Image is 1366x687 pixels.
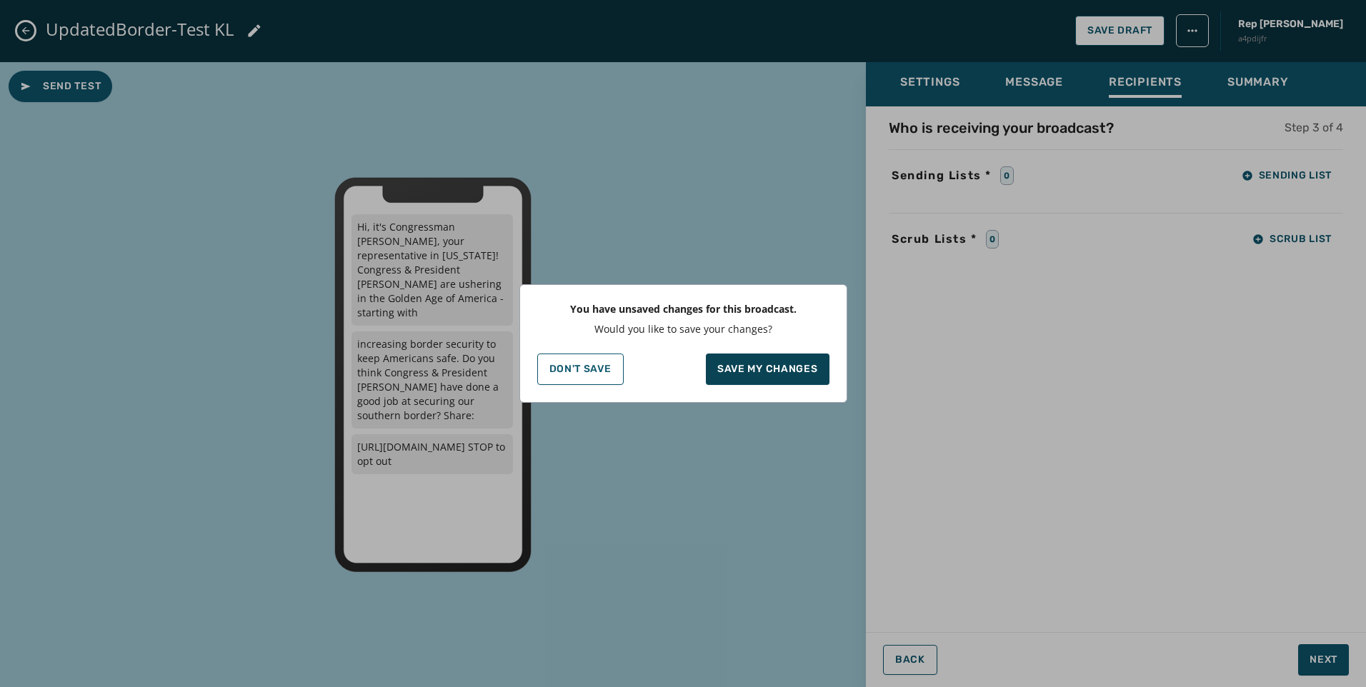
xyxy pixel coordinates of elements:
p: Would you like to save your changes? [570,322,797,336]
p: Save my changes [717,362,818,376]
p: Don't Save [549,363,612,375]
p: You have unsaved changes for this broadcast. [570,302,797,316]
button: Save my changes [706,353,829,385]
button: Don't Save [537,353,624,385]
